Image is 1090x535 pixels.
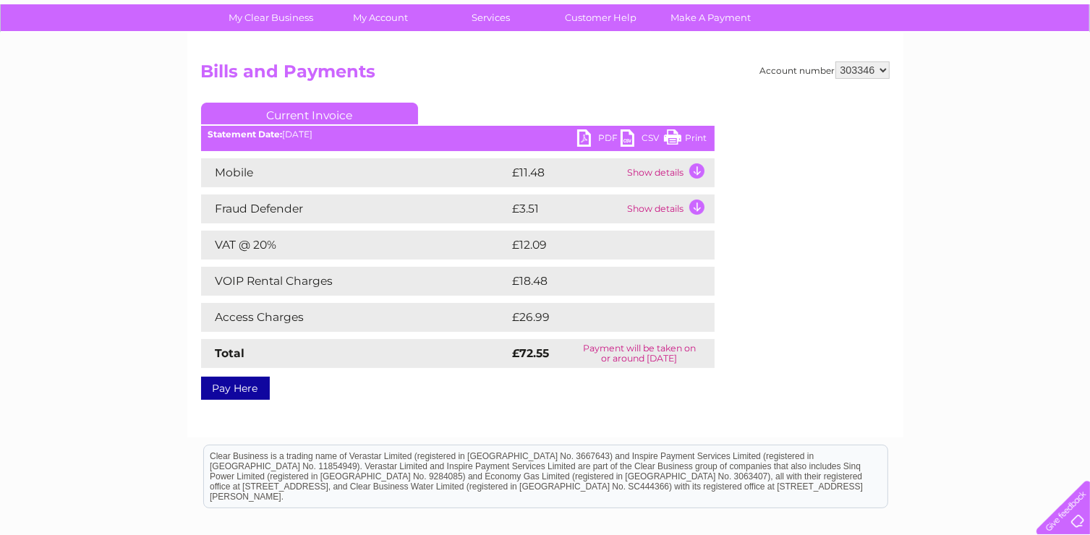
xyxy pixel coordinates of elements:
[201,61,890,89] h2: Bills and Payments
[564,339,715,368] td: Payment will be taken on or around [DATE]
[621,129,664,150] a: CSV
[38,38,112,82] img: logo.png
[201,231,509,260] td: VAT @ 20%
[201,103,418,124] a: Current Invoice
[513,346,550,360] strong: £72.55
[204,8,887,70] div: Clear Business is a trading name of Verastar Limited (registered in [GEOGRAPHIC_DATA] No. 3667643...
[817,7,917,25] a: 0333 014 3131
[964,61,985,72] a: Blog
[201,303,509,332] td: Access Charges
[624,158,715,187] td: Show details
[211,4,331,31] a: My Clear Business
[201,377,270,400] a: Pay Here
[201,267,509,296] td: VOIP Rental Charges
[201,194,509,223] td: Fraud Defender
[201,158,509,187] td: Mobile
[577,129,621,150] a: PDF
[321,4,440,31] a: My Account
[664,129,707,150] a: Print
[509,303,686,332] td: £26.99
[872,61,903,72] a: Energy
[431,4,550,31] a: Services
[541,4,660,31] a: Customer Help
[509,194,624,223] td: £3.51
[208,129,283,140] b: Statement Date:
[760,61,890,79] div: Account number
[509,158,624,187] td: £11.48
[1042,61,1076,72] a: Log out
[216,346,245,360] strong: Total
[835,61,863,72] a: Water
[509,231,684,260] td: £12.09
[509,267,685,296] td: £18.48
[201,129,715,140] div: [DATE]
[994,61,1029,72] a: Contact
[651,4,770,31] a: Make A Payment
[624,194,715,223] td: Show details
[912,61,955,72] a: Telecoms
